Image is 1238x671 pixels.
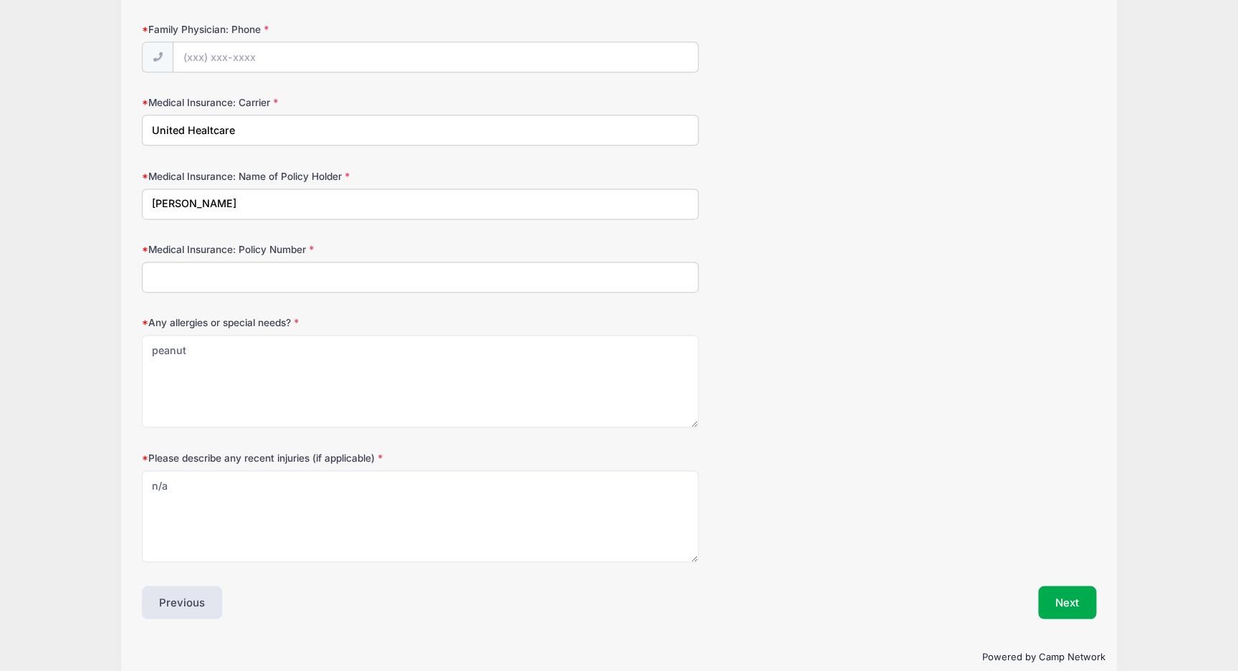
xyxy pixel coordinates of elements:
p: Powered by Camp Network [133,649,1105,664]
label: Medical Insurance: Carrier [142,95,460,110]
button: Next [1038,586,1096,619]
label: Medical Insurance: Policy Number [142,242,460,257]
label: Please describe any recent injuries (if applicable) [142,451,460,465]
button: Previous [142,586,222,619]
label: Family Physician: Phone [142,22,460,37]
label: Medical Insurance: Name of Policy Holder [142,169,460,184]
input: (xxx) xxx-xxxx [173,42,698,72]
label: Any allergies or special needs? [142,315,460,330]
